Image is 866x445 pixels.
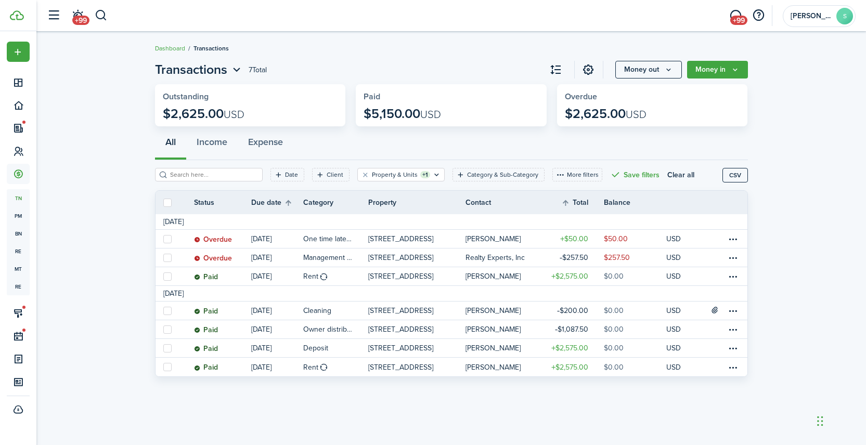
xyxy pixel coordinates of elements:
[303,271,318,282] table-info-title: Rent
[303,302,368,320] a: Cleaning
[7,260,30,278] a: mt
[420,107,441,122] span: USD
[155,60,227,79] span: Transactions
[666,252,681,263] p: USD
[251,320,303,338] a: [DATE]
[251,362,272,373] p: [DATE]
[155,44,185,53] a: Dashboard
[604,324,624,335] table-amount-description: $0.00
[466,339,541,357] a: [PERSON_NAME]
[251,271,272,282] p: [DATE]
[666,267,695,285] a: USD
[251,339,303,357] a: [DATE]
[251,305,272,316] p: [DATE]
[364,92,539,101] widget-stats-title: Paid
[836,8,853,24] avatar-text: S
[194,235,232,244] status: Overdue
[541,320,604,338] a: $1,087.50
[303,233,353,244] table-info-title: One time late fee
[7,242,30,260] a: re
[7,207,30,225] a: pm
[466,272,521,281] table-profile-info-text: [PERSON_NAME]
[303,358,368,376] a: Rent
[194,302,251,320] a: Paid
[194,320,251,338] a: Paid
[44,6,63,25] button: Open sidebar
[565,107,647,121] p: $2,625.00
[626,107,647,122] span: USD
[368,248,466,267] a: [STREET_ADDRESS]
[615,61,682,78] button: Money out
[467,170,538,179] filter-tag-label: Category & Sub-Category
[357,168,445,181] filter-tag: Open filter
[155,60,243,79] button: Transactions
[251,197,303,209] th: Sort
[604,271,624,282] table-amount-description: $0.00
[541,248,604,267] a: $257.50
[368,233,433,244] p: [STREET_ADDRESS]
[249,64,267,75] header-page-total: 7 Total
[557,305,588,316] table-amount-title: $200.00
[194,363,218,372] status: Paid
[604,267,666,285] a: $0.00
[364,107,441,121] p: $5,150.00
[666,305,681,316] p: USD
[615,61,682,78] button: Open menu
[667,168,694,181] button: Clear all
[251,252,272,263] p: [DATE]
[604,248,666,267] a: $257.50
[687,61,748,78] button: Open menu
[541,358,604,376] a: $2,575.00
[312,168,350,181] filter-tag: Open filter
[10,10,24,20] img: TenantCloud
[466,320,541,338] a: [PERSON_NAME]
[251,343,272,354] p: [DATE]
[666,343,681,354] p: USD
[666,302,695,320] a: USD
[368,305,433,316] p: [STREET_ADDRESS]
[604,362,624,373] table-amount-description: $0.00
[368,230,466,248] a: [STREET_ADDRESS]
[186,129,238,160] button: Income
[7,225,30,242] span: bn
[730,16,747,25] span: +99
[604,302,666,320] a: $0.00
[604,320,666,338] a: $0.00
[466,302,541,320] a: [PERSON_NAME]
[610,168,660,181] button: Save filters
[565,92,740,101] widget-stats-title: Overdue
[541,302,604,320] a: $200.00
[270,168,304,181] filter-tag: Open filter
[368,324,433,335] p: [STREET_ADDRESS]
[604,358,666,376] a: $0.00
[551,362,588,373] table-amount-title: $2,575.00
[666,271,681,282] p: USD
[541,339,604,357] a: $2,575.00
[368,271,433,282] p: [STREET_ADDRESS]
[303,197,368,208] th: Category
[303,248,368,267] a: Management fees
[361,171,370,179] button: Clear filter
[561,197,604,209] th: Sort
[666,339,695,357] a: USD
[466,230,541,248] a: [PERSON_NAME]
[372,170,418,179] filter-tag-label: Property & Units
[251,248,303,267] a: [DATE]
[666,362,681,373] p: USD
[251,324,272,335] p: [DATE]
[466,307,521,315] table-profile-info-text: [PERSON_NAME]
[604,230,666,248] a: $50.00
[303,339,368,357] a: Deposit
[155,60,243,79] button: Open menu
[466,267,541,285] a: [PERSON_NAME]
[453,168,545,181] filter-tag: Open filter
[303,267,368,285] a: Rent
[466,235,521,243] table-profile-info-text: [PERSON_NAME]
[368,362,433,373] p: [STREET_ADDRESS]
[814,395,866,445] iframe: Chat Widget
[666,358,695,376] a: USD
